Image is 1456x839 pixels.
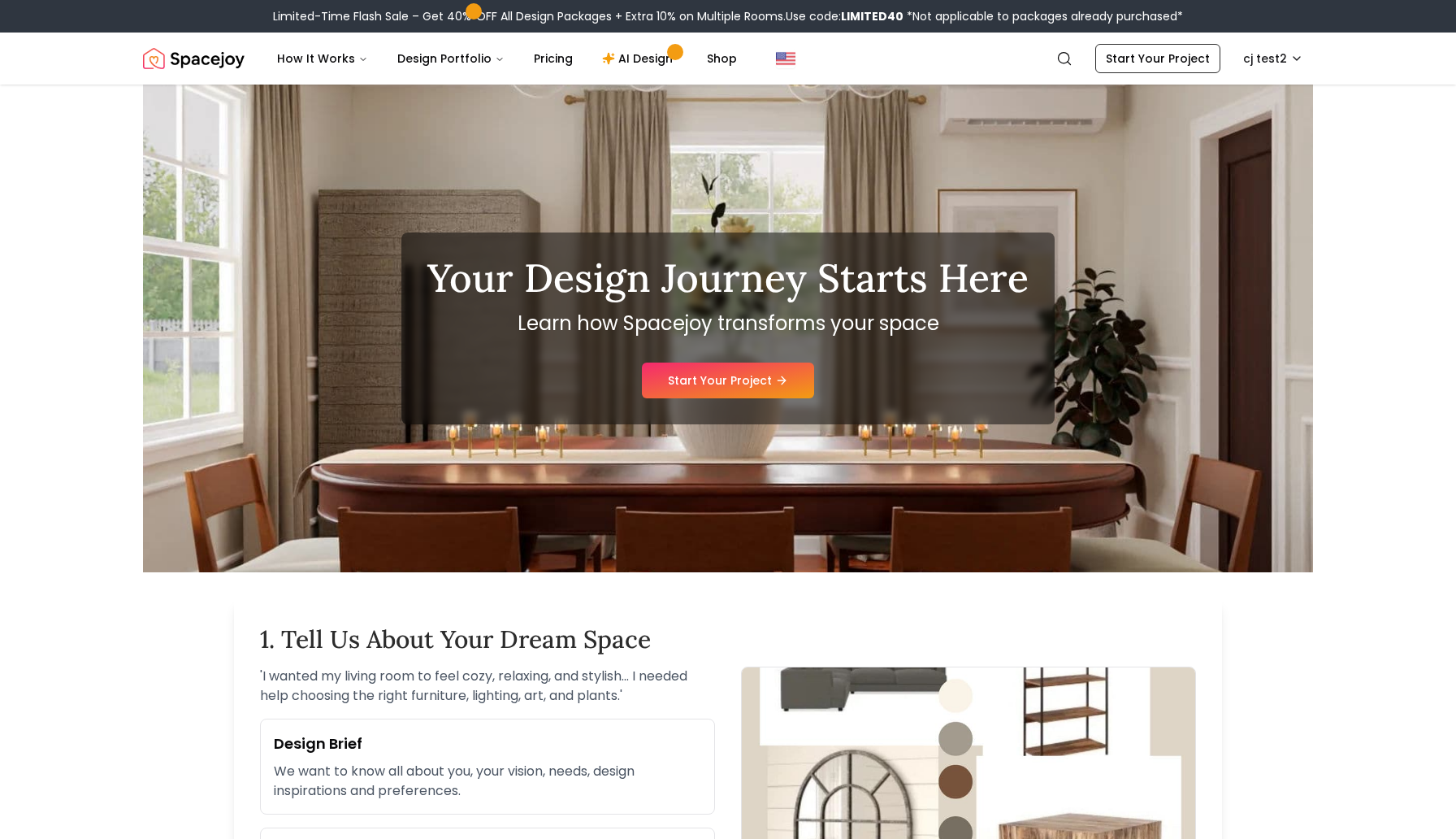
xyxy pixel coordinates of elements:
a: Start Your Project [1095,44,1220,73]
a: Pricing [521,42,586,75]
span: Use code: [786,8,903,24]
b: LIMITED40 [841,8,903,24]
nav: Global [143,33,1313,85]
img: Spacejoy Logo [143,42,245,75]
a: Shop [694,42,750,75]
button: Design Portfolio [384,42,518,75]
img: United States [776,49,795,68]
button: How It Works [264,42,381,75]
button: cj test2 [1233,44,1313,73]
p: ' I wanted my living room to feel cozy, relaxing, and stylish... I needed help choosing the right... [260,667,715,706]
h2: 1. Tell Us About Your Dream Space [260,624,1196,654]
a: AI Design [589,42,691,75]
h3: Design Brief [274,732,701,755]
a: Spacejoy [143,42,245,75]
a: Start Your Project [642,363,814,398]
div: Limited-Time Flash Sale – Get 40% OFF All Design Packages + Extra 10% on Multiple Rooms. [273,8,1183,24]
nav: Main [264,42,750,75]
p: We want to know all about you, your vision, needs, design inspirations and preferences. [274,762,701,801]
h1: Your Design Journey Starts Here [427,259,1029,298]
span: *Not applicable to packages already purchased* [903,8,1183,24]
p: Learn how Spacejoy transforms your space [427,311,1029,337]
